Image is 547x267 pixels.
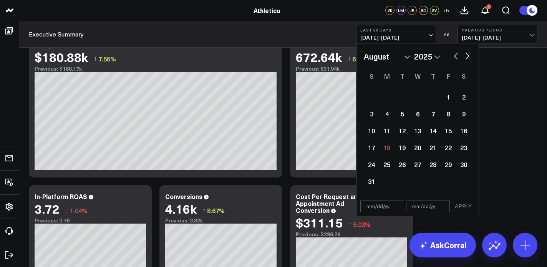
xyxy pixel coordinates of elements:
div: Previous: 3.76 [35,217,146,224]
div: Conversions [165,192,202,201]
span: 7.55% [98,55,116,63]
a: Executive Summary [29,30,84,38]
div: Tuesday [395,70,410,82]
div: Sunday [364,70,379,82]
div: 672.64k [296,50,342,64]
div: LM [396,6,406,15]
span: 6.44% [352,55,370,63]
span: ↑ [202,206,206,216]
span: ↑ [94,54,97,64]
span: ↑ [348,219,351,229]
div: Saturday [456,70,471,82]
input: mm/dd/yy [406,201,450,212]
div: Monday [379,70,395,82]
button: Previous Period[DATE]-[DATE] [457,25,537,43]
div: Previous: $296.26 [296,231,407,237]
a: Athletico [254,6,280,15]
div: Previous: $168.17k [35,66,277,72]
button: +5 [441,6,450,15]
button: APPLY [452,201,475,212]
div: $311.15 [296,216,343,229]
span: [DATE] - [DATE] [360,35,432,41]
b: Last 30 Days [360,28,432,32]
div: VS [440,32,454,36]
div: Previous: 631.94k [296,66,407,72]
div: Wednesday [410,70,425,82]
div: EV [430,6,439,15]
span: 1.04% [70,206,88,215]
div: Cost Per Request an Appointment Ad Conversion [296,192,357,214]
div: 1 [486,4,491,9]
div: Previous: 3.82k [165,217,277,224]
div: VK [385,6,395,15]
span: ↑ [348,54,351,64]
div: $180.88k [35,50,88,64]
div: In-Platform ROAS [35,192,87,201]
b: Previous Period [462,28,533,32]
div: Thursday [425,70,441,82]
div: Friday [441,70,456,82]
div: 3.72 [35,202,60,216]
input: mm/dd/yy [360,201,404,212]
div: 4.16k [165,202,197,216]
span: 5.03% [353,220,371,229]
button: Last 30 Days[DATE]-[DATE] [356,25,436,43]
a: AskCorral [409,233,476,257]
span: + 5 [443,8,449,13]
div: JR [408,6,417,15]
span: 8.67% [207,206,225,215]
span: ↓ [65,206,68,216]
div: SD [419,6,428,15]
span: [DATE] - [DATE] [462,35,533,41]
